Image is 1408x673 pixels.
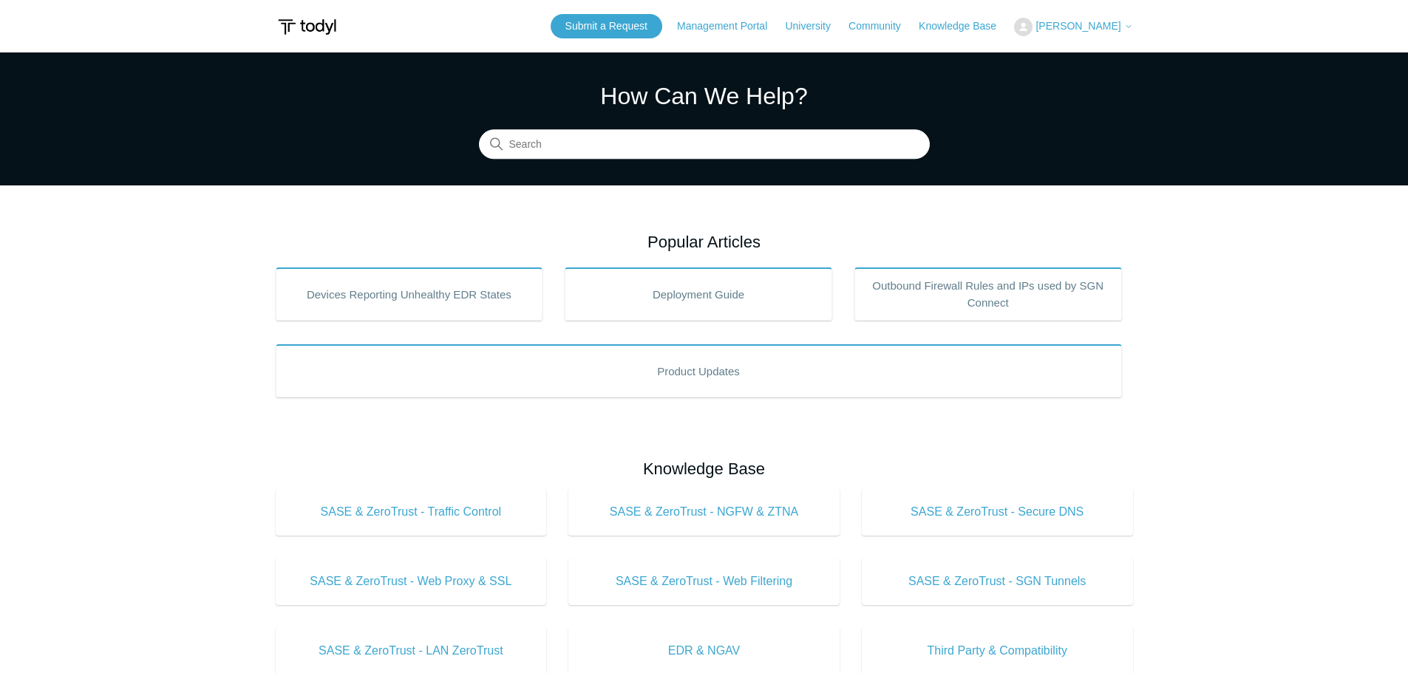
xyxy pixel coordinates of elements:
a: SASE & ZeroTrust - SGN Tunnels [862,558,1133,605]
a: SASE & ZeroTrust - Web Proxy & SSL [276,558,547,605]
a: Devices Reporting Unhealthy EDR States [276,267,543,321]
span: [PERSON_NAME] [1035,20,1120,32]
a: SASE & ZeroTrust - NGFW & ZTNA [568,488,840,536]
span: SASE & ZeroTrust - Web Proxy & SSL [298,573,525,590]
button: [PERSON_NAME] [1014,18,1132,36]
span: SASE & ZeroTrust - NGFW & ZTNA [591,503,817,521]
span: SASE & ZeroTrust - Web Filtering [591,573,817,590]
a: Deployment Guide [565,267,832,321]
a: University [785,18,845,34]
span: SASE & ZeroTrust - Traffic Control [298,503,525,521]
a: Community [848,18,916,34]
img: Todyl Support Center Help Center home page [276,13,339,41]
h2: Knowledge Base [276,457,1133,481]
a: Product Updates [276,344,1122,397]
a: SASE & ZeroTrust - Traffic Control [276,488,547,536]
a: Knowledge Base [919,18,1011,34]
span: SASE & ZeroTrust - LAN ZeroTrust [298,642,525,660]
span: SASE & ZeroTrust - SGN Tunnels [884,573,1111,590]
span: EDR & NGAV [591,642,817,660]
a: SASE & ZeroTrust - Secure DNS [862,488,1133,536]
a: Management Portal [677,18,782,34]
a: SASE & ZeroTrust - Web Filtering [568,558,840,605]
h2: Popular Articles [276,230,1133,254]
h1: How Can We Help? [479,78,930,114]
a: Outbound Firewall Rules and IPs used by SGN Connect [854,267,1122,321]
span: SASE & ZeroTrust - Secure DNS [884,503,1111,521]
input: Search [479,130,930,160]
span: Third Party & Compatibility [884,642,1111,660]
a: Submit a Request [551,14,662,38]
